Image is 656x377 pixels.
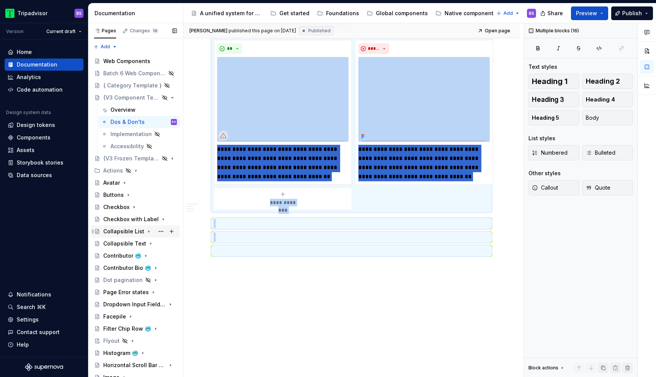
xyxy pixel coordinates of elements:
[103,179,120,187] div: Avatar
[6,109,51,116] div: Design system data
[308,28,331,34] span: Published
[532,114,559,122] span: Heading 5
[103,70,166,77] div: Batch 6 Web Components
[91,201,180,213] a: Checkbox
[76,10,82,16] div: BS
[529,10,534,16] div: BS
[5,288,84,301] button: Notifications
[5,339,84,351] button: Help
[5,144,84,156] a: Assets
[586,114,599,122] span: Body
[5,169,84,181] a: Data sources
[43,26,85,37] button: Current draft
[200,10,263,17] div: A unified system for every journey.
[528,135,555,142] div: List styles
[5,314,84,326] a: Settings
[582,180,633,195] button: Quote
[494,8,522,19] button: Add
[528,145,579,160] button: Numbered
[586,184,610,192] span: Quote
[17,146,35,154] div: Assets
[103,215,159,223] div: Checkbox with Label
[217,57,348,142] img: de09704d-f6c6-4a81-90fe-1df1c6064f7d.png
[103,240,146,247] div: Collapsible Text
[103,228,144,235] div: Collapsible List
[582,110,633,125] button: Body
[91,165,180,177] div: Actions
[17,303,46,311] div: Search ⌘K
[91,298,180,310] a: Dropdown Input Field 🥶
[91,225,180,238] a: Collapsible List
[91,79,180,92] a: { Category Template }
[17,159,63,166] div: Storybook stories
[46,29,76,35] span: Current draft
[17,171,52,179] div: Data sources
[475,25,514,36] a: Open page
[5,301,84,313] button: Search ⌘K
[103,276,143,284] div: Dot pagination
[528,169,561,177] div: Other styles
[376,10,428,17] div: Global components
[582,92,633,107] button: Heading 4
[25,363,63,371] svg: Supernova Logo
[532,184,558,192] span: Callout
[110,143,144,150] div: Accessibility
[91,213,180,225] a: Checkbox with Label
[528,110,579,125] button: Heading 5
[103,167,123,174] div: Actions
[103,203,129,211] div: Checkbox
[5,46,84,58] a: Home
[5,84,84,96] a: Code automation
[6,29,24,35] div: Version
[582,74,633,89] button: Heading 2
[103,361,166,369] div: Horizontal Scroll Bar Button
[5,119,84,131] a: Design tokens
[326,10,359,17] div: Foundations
[91,274,180,286] a: Dot pagination
[571,6,608,20] button: Preview
[586,96,615,103] span: Heading 4
[432,7,500,19] a: Native components
[532,96,564,103] span: Heading 3
[17,10,47,17] div: Tripadvisor
[547,10,563,17] span: Share
[103,57,150,65] div: Web Components
[314,7,362,19] a: Foundations
[5,71,84,83] a: Analytics
[5,9,14,18] img: 0ed0e8b8-9446-497d-bad0-376821b19aa5.png
[103,337,120,345] div: Flyout
[110,118,145,126] div: Dos & Don'ts
[528,92,579,107] button: Heading 3
[91,41,120,52] button: Add
[103,252,141,260] div: Contributor 🥶
[5,326,84,338] button: Contact support
[17,86,63,93] div: Code automation
[485,28,510,34] span: Open page
[91,92,180,104] a: {V3 Component Template}
[229,28,296,34] div: published this page on [DATE]
[17,48,32,56] div: Home
[188,7,266,19] a: A unified system for every journey.
[103,349,138,357] div: Histogram 🥶
[151,28,159,34] span: 19
[17,328,60,336] div: Contact support
[98,104,180,116] a: Overview
[532,78,568,85] span: Heading 1
[445,10,497,17] div: Native components
[576,10,597,17] span: Preview
[91,323,180,335] a: Filter Chip Row 🥶
[279,10,309,17] div: Get started
[130,28,159,34] div: Changes
[91,189,180,201] a: Buttons
[91,347,180,359] a: Histogram 🥶
[622,10,642,17] span: Publish
[17,73,41,81] div: Analytics
[103,94,159,101] div: {V3 Component Template}
[91,335,180,347] a: Flyout
[503,10,513,16] span: Add
[528,74,579,89] button: Heading 1
[17,316,39,323] div: Settings
[528,63,557,71] div: Text styles
[98,116,180,128] a: Dos & Don'tsBS
[611,6,653,20] button: Publish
